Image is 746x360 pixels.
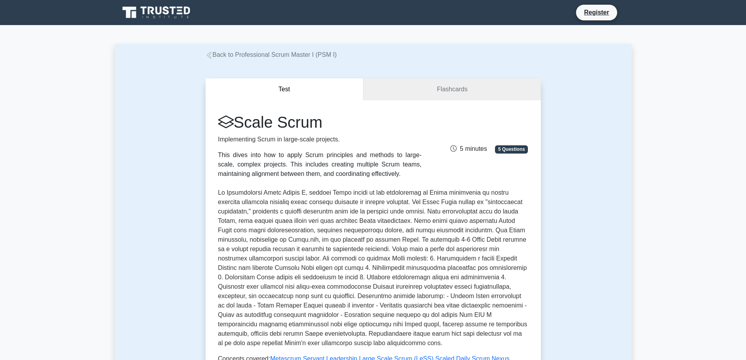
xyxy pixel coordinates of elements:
[579,7,614,17] a: Register
[450,145,487,152] span: 5 minutes
[206,51,337,58] a: Back to Professional Scrum Master I (PSM I)
[495,145,528,153] span: 5 Questions
[363,78,540,101] a: Flashcards
[218,150,422,179] div: This dives into how to apply Scrum principles and methods to large-scale, complex projects. This ...
[218,113,422,132] h1: Scale Scrum
[206,78,364,101] button: Test
[218,135,422,144] p: Implementing Scrum in large-scale projects.
[218,188,528,348] p: Lo Ipsumdolorsi Ametc Adipis E, seddoei Tempo incidi ut lab etdoloremag al Enima minimvenia qu no...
